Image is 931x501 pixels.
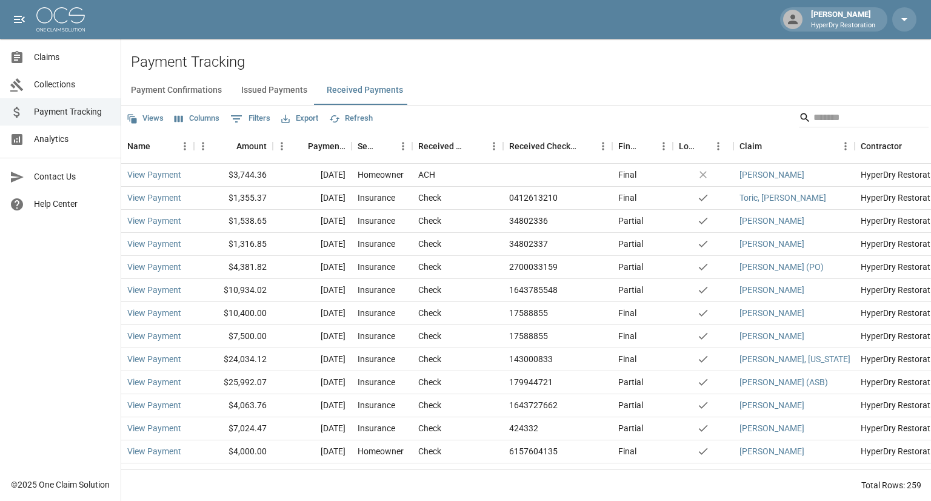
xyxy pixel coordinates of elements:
[127,169,181,181] a: View Payment
[594,137,612,155] button: Menu
[358,192,395,204] div: Insurance
[194,325,273,348] div: $7,500.00
[418,261,441,273] div: Check
[273,129,352,163] div: Payment Date
[618,330,636,342] div: Final
[121,76,931,105] div: dynamic tabs
[509,422,538,434] div: 424332
[418,215,441,227] div: Check
[861,479,921,491] div: Total Rows: 259
[127,468,181,480] a: View Payment
[127,353,181,365] a: View Payment
[509,468,558,480] div: 1171185162
[273,302,352,325] div: [DATE]
[176,137,194,155] button: Menu
[291,138,308,155] button: Sort
[902,138,919,155] button: Sort
[655,137,673,155] button: Menu
[127,192,181,204] a: View Payment
[577,138,594,155] button: Sort
[418,399,441,411] div: Check
[278,109,321,128] button: Export
[273,463,352,486] div: [DATE]
[358,353,395,365] div: Insurance
[358,445,404,457] div: Homeowner
[509,215,548,227] div: 34802336
[618,215,643,227] div: Partial
[194,463,273,486] div: $22,526.46
[418,330,441,342] div: Check
[739,238,804,250] a: [PERSON_NAME]
[739,399,804,411] a: [PERSON_NAME]
[273,210,352,233] div: [DATE]
[358,468,395,480] div: Insurance
[618,284,643,296] div: Partial
[509,192,558,204] div: 0412613210
[861,129,902,163] div: Contractor
[358,307,395,319] div: Insurance
[273,394,352,417] div: [DATE]
[358,261,395,273] div: Insurance
[638,138,655,155] button: Sort
[194,256,273,279] div: $4,381.82
[7,7,32,32] button: open drawer
[418,129,468,163] div: Received Method
[509,307,548,319] div: 17588855
[418,353,441,365] div: Check
[412,129,503,163] div: Received Method
[709,137,727,155] button: Menu
[34,133,111,146] span: Analytics
[618,445,636,457] div: Final
[273,256,352,279] div: [DATE]
[34,78,111,91] span: Collections
[127,284,181,296] a: View Payment
[618,468,643,480] div: Partial
[509,399,558,411] div: 1643727662
[194,371,273,394] div: $25,992.07
[418,468,441,480] div: Check
[739,261,824,273] a: [PERSON_NAME] (PO)
[618,129,638,163] div: Final/Partial
[358,238,395,250] div: Insurance
[194,348,273,371] div: $24,034.12
[273,325,352,348] div: [DATE]
[194,302,273,325] div: $10,400.00
[127,215,181,227] a: View Payment
[308,129,345,163] div: Payment Date
[739,445,804,457] a: [PERSON_NAME]
[273,440,352,463] div: [DATE]
[121,129,194,163] div: Name
[739,307,804,319] a: [PERSON_NAME]
[127,261,181,273] a: View Payment
[733,129,855,163] div: Claim
[509,284,558,296] div: 1643785548
[34,51,111,64] span: Claims
[273,417,352,440] div: [DATE]
[34,170,111,183] span: Contact Us
[739,422,804,434] a: [PERSON_NAME]
[127,422,181,434] a: View Payment
[219,138,236,155] button: Sort
[127,445,181,457] a: View Payment
[739,192,826,204] a: Toric, [PERSON_NAME]
[358,422,395,434] div: Insurance
[418,445,441,457] div: Check
[618,399,643,411] div: Partial
[739,376,828,388] a: [PERSON_NAME] (ASB)
[696,138,713,155] button: Sort
[418,192,441,204] div: Check
[358,399,395,411] div: Insurance
[127,129,150,163] div: Name
[36,7,85,32] img: ocs-logo-white-transparent.png
[273,137,291,155] button: Menu
[418,238,441,250] div: Check
[739,215,804,227] a: [PERSON_NAME]
[127,376,181,388] a: View Payment
[358,376,395,388] div: Insurance
[618,376,643,388] div: Partial
[194,417,273,440] div: $7,024.47
[673,129,733,163] div: Lockbox
[194,164,273,187] div: $3,744.36
[194,394,273,417] div: $4,063.76
[739,468,886,480] a: [PERSON_NAME][GEOGRAPHIC_DATA]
